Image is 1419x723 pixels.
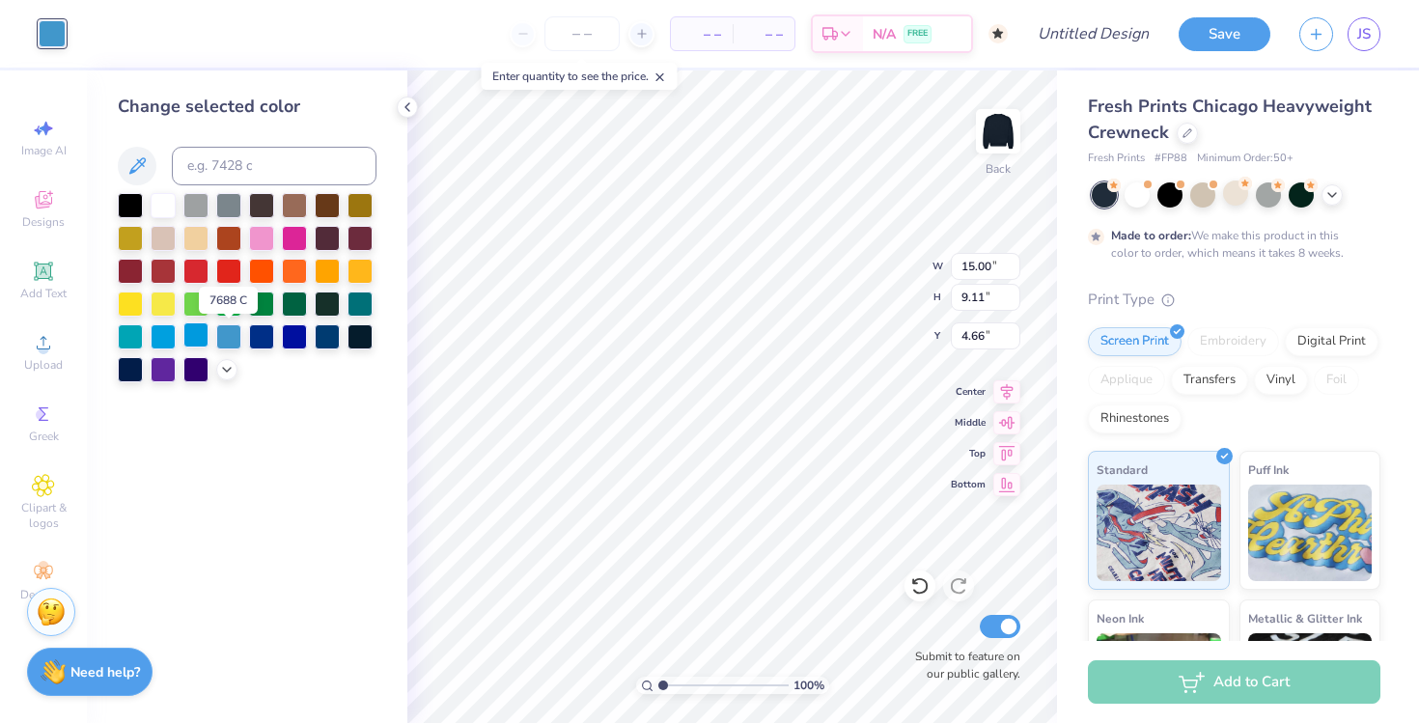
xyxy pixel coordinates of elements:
[21,143,67,158] span: Image AI
[1187,327,1279,356] div: Embroidery
[1097,485,1221,581] img: Standard
[951,447,986,460] span: Top
[979,112,1017,151] img: Back
[1155,151,1187,167] span: # FP88
[1097,459,1148,480] span: Standard
[1097,608,1144,628] span: Neon Ink
[20,587,67,602] span: Decorate
[118,94,376,120] div: Change selected color
[1088,366,1165,395] div: Applique
[1248,485,1373,581] img: Puff Ink
[544,16,620,51] input: – –
[1088,404,1182,433] div: Rhinestones
[1197,151,1294,167] span: Minimum Order: 50 +
[682,24,721,44] span: – –
[1357,23,1371,45] span: JS
[1088,327,1182,356] div: Screen Print
[482,63,678,90] div: Enter quantity to see the price.
[29,429,59,444] span: Greek
[1022,14,1164,53] input: Untitled Design
[1248,608,1362,628] span: Metallic & Glitter Ink
[1088,95,1372,144] span: Fresh Prints Chicago Heavyweight Crewneck
[744,24,783,44] span: – –
[1254,366,1308,395] div: Vinyl
[951,385,986,399] span: Center
[1248,459,1289,480] span: Puff Ink
[793,677,824,694] span: 100 %
[1285,327,1378,356] div: Digital Print
[951,416,986,430] span: Middle
[10,500,77,531] span: Clipart & logos
[1111,228,1191,243] strong: Made to order:
[873,24,896,44] span: N/A
[1111,227,1349,262] div: We make this product in this color to order, which means it takes 8 weeks.
[70,663,140,681] strong: Need help?
[1088,289,1380,311] div: Print Type
[172,147,376,185] input: e.g. 7428 c
[904,648,1020,682] label: Submit to feature on our public gallery.
[1171,366,1248,395] div: Transfers
[986,160,1011,178] div: Back
[951,478,986,491] span: Bottom
[1314,366,1359,395] div: Foil
[1348,17,1380,51] a: JS
[1088,151,1145,167] span: Fresh Prints
[1179,17,1270,51] button: Save
[199,287,258,314] div: 7688 C
[24,357,63,373] span: Upload
[22,214,65,230] span: Designs
[20,286,67,301] span: Add Text
[907,27,928,41] span: FREE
